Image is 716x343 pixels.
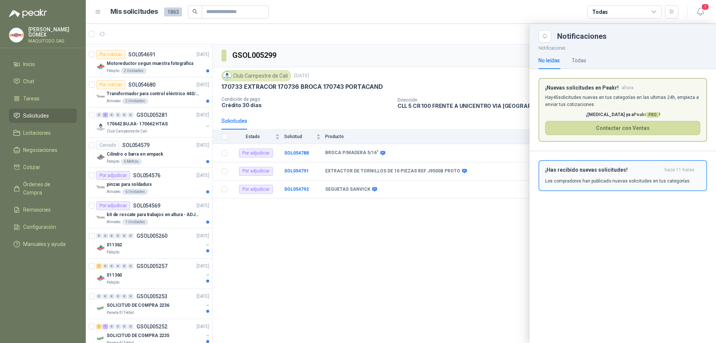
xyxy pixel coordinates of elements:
[545,111,700,118] p: ¡[MEDICAL_DATA] ya a !
[9,28,23,42] img: Company Logo
[694,5,707,19] button: 1
[538,56,560,65] div: No leídas
[622,85,634,91] span: ahora
[557,32,707,40] div: Notificaciones
[23,77,34,85] span: Chat
[23,223,56,231] span: Configuración
[9,57,77,71] a: Inicio
[23,129,51,137] span: Licitaciones
[9,237,77,251] a: Manuales y ayuda
[23,206,51,214] span: Remisiones
[545,167,662,173] h3: ¡Has recibido nuevas solicitudes!
[164,7,182,16] span: 1863
[545,94,700,108] p: Hay 45 solicitudes nuevas en tus categorías en las ultimas 24h, empieza a enviar tus cotizaciones
[545,178,691,184] p: Los compradores han publicado nuevas solicitudes en tus categorías.
[192,9,198,14] span: search
[572,56,586,65] div: Todas
[23,180,70,197] span: Órdenes de Compra
[634,112,659,117] span: Peakr
[538,160,707,191] button: ¡Has recibido nuevas solicitudes!hace 11 horas Los compradores han publicado nuevas solicitudes e...
[9,160,77,174] a: Cotizar
[545,121,700,135] button: Contactar con Ventas
[646,112,659,118] span: PRO
[9,220,77,234] a: Configuración
[9,91,77,106] a: Tareas
[545,85,619,91] h3: ¡Nuevas solicitudes en Peakr!
[110,6,158,17] h1: Mis solicitudes
[9,126,77,140] a: Licitaciones
[23,60,35,68] span: Inicio
[665,167,694,173] span: hace 11 horas
[23,146,57,154] span: Negociaciones
[9,203,77,217] a: Remisiones
[701,3,709,10] span: 1
[592,8,608,16] div: Todas
[9,143,77,157] a: Negociaciones
[9,74,77,88] a: Chat
[23,240,66,248] span: Manuales y ayuda
[530,43,716,52] p: Notificaciones
[23,94,40,103] span: Tareas
[23,163,40,171] span: Cotizar
[28,27,77,37] p: [PERSON_NAME] GOMEX
[28,39,77,43] p: MAQUITODO SAS
[9,109,77,123] a: Solicitudes
[23,112,49,120] span: Solicitudes
[538,30,551,43] button: Close
[9,177,77,200] a: Órdenes de Compra
[9,9,47,18] img: Logo peakr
